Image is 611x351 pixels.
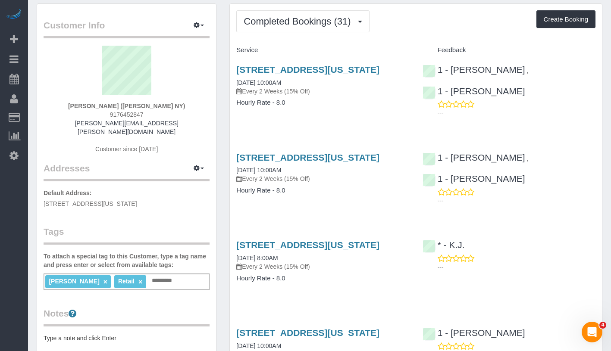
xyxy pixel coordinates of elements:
a: 1 - [PERSON_NAME] [423,86,525,96]
p: --- [438,196,595,205]
span: 4 [599,322,606,329]
a: [DATE] 10:00AM [236,79,281,86]
a: [DATE] 10:00AM [236,167,281,174]
a: 1 - [PERSON_NAME] [423,152,525,162]
a: × [138,278,142,286]
a: 1 - [PERSON_NAME] [423,65,525,75]
a: × [103,278,107,286]
a: 1 - [PERSON_NAME] [423,328,525,338]
h4: Service [236,47,409,54]
legend: Customer Info [44,19,210,38]
a: * - K.J. [423,240,465,250]
button: Create Booking [536,10,595,28]
pre: Type a note and click Enter [44,334,210,342]
span: , [527,67,529,74]
span: 9176452847 [110,111,144,118]
p: Every 2 Weeks (15% Off) [236,262,409,271]
span: [PERSON_NAME] [49,278,99,285]
button: Completed Bookings (31) [236,10,369,32]
p: Every 2 Weeks (15% Off) [236,174,409,183]
p: Every 2 Weeks (15% Off) [236,87,409,96]
h4: Hourly Rate - 8.0 [236,187,409,194]
span: , [527,155,529,162]
label: Default Address: [44,189,92,197]
span: Completed Bookings (31) [244,16,355,27]
label: To attach a special tag to this Customer, type a tag name and press enter or select from availabl... [44,252,210,269]
h4: Hourly Rate - 8.0 [236,275,409,282]
a: [DATE] 10:00AM [236,342,281,349]
h4: Hourly Rate - 8.0 [236,99,409,106]
p: --- [438,109,595,117]
legend: Tags [44,225,210,245]
a: [PERSON_NAME][EMAIL_ADDRESS][PERSON_NAME][DOMAIN_NAME] [75,120,178,135]
a: [STREET_ADDRESS][US_STATE] [236,240,379,250]
iframe: Intercom live chat [582,322,602,342]
h4: Feedback [423,47,595,54]
a: [STREET_ADDRESS][US_STATE] [236,65,379,75]
a: [STREET_ADDRESS][US_STATE] [236,152,379,162]
a: [STREET_ADDRESS][US_STATE] [236,328,379,338]
strong: [PERSON_NAME] ([PERSON_NAME] NY) [68,103,185,109]
a: [DATE] 8:00AM [236,255,278,261]
img: Automaid Logo [5,9,22,21]
p: --- [438,263,595,271]
legend: Notes [44,307,210,326]
a: 1 - [PERSON_NAME] [423,174,525,183]
span: Retail [118,278,135,285]
span: [STREET_ADDRESS][US_STATE] [44,200,137,207]
span: Customer since [DATE] [95,146,158,152]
